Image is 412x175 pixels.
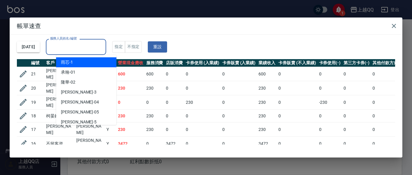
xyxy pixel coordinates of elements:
[318,122,342,137] td: 0
[318,137,342,151] td: 0
[221,67,257,81] td: 0
[10,17,402,34] h2: 帳單速查
[125,41,142,53] button: 不指定
[61,69,75,75] span: 承翰 -01
[75,122,105,137] td: [PERSON_NAME]
[371,110,404,122] td: 0
[257,81,277,95] td: 230
[112,41,125,53] button: 指定
[221,137,257,151] td: 0
[277,67,317,81] td: 0
[45,81,75,95] td: [PERSON_NAME]
[145,110,165,122] td: 230
[164,122,184,137] td: 0
[318,67,342,81] td: 0
[221,122,257,137] td: 0
[342,59,371,67] th: 第三方卡券(-)
[342,137,371,151] td: 0
[164,67,184,81] td: 0
[164,81,184,95] td: 0
[184,95,221,110] td: 230
[371,95,404,110] td: 0
[30,137,45,151] td: 16
[257,122,277,137] td: 230
[164,59,184,67] th: 店販消費
[277,137,317,151] td: 0
[164,137,184,151] td: 3472
[116,81,145,95] td: 230
[75,137,105,151] td: [PERSON_NAME]
[30,67,45,81] td: 21
[30,122,45,137] td: 17
[318,110,342,122] td: 0
[145,137,165,151] td: 0
[45,110,75,122] td: 柯晏婷
[45,67,75,81] td: [PERSON_NAME]
[145,67,165,81] td: 600
[145,59,165,67] th: 服務消費
[257,59,277,67] th: 業績收入
[164,95,184,110] td: 0
[184,137,221,151] td: 0
[277,81,317,95] td: 0
[318,95,342,110] td: -230
[105,137,116,151] td: Y
[61,79,75,85] span: 隆華 -02
[371,122,404,137] td: 0
[30,81,45,95] td: 20
[61,119,97,125] span: [PERSON_NAME] -5
[116,59,145,67] th: 營業現金應收
[371,67,404,81] td: 0
[342,95,371,110] td: 0
[221,110,257,122] td: 0
[318,81,342,95] td: 0
[342,122,371,137] td: 0
[221,95,257,110] td: 0
[61,109,99,115] span: [PERSON_NAME] -05
[50,36,77,41] label: 服務人員姓名/編號
[148,41,167,52] button: 重設
[184,59,221,67] th: 卡券使用 (入業績)
[45,59,75,67] th: 客戶
[277,95,317,110] td: 0
[277,110,317,122] td: 0
[184,81,221,95] td: 0
[184,122,221,137] td: 0
[30,59,45,67] th: 編號
[164,110,184,122] td: 0
[45,95,75,110] td: [PERSON_NAME]
[61,59,73,65] span: 雨芯 -1
[61,99,99,105] span: [PERSON_NAME] -04
[184,67,221,81] td: 0
[45,137,75,151] td: 不留客資
[61,89,97,95] span: [PERSON_NAME] -3
[221,59,257,67] th: 卡券販賣 (入業績)
[277,122,317,137] td: 0
[342,81,371,95] td: 0
[371,81,404,95] td: 0
[184,110,221,122] td: 0
[277,59,317,67] th: 卡券販賣 (不入業績)
[257,137,277,151] td: 3472
[145,95,165,110] td: 0
[116,137,145,151] td: 3472
[30,95,45,110] td: 19
[116,67,145,81] td: 600
[116,122,145,137] td: 230
[257,110,277,122] td: 230
[342,67,371,81] td: 0
[257,67,277,81] td: 600
[371,59,404,67] th: 其他付款方式(-)
[45,122,75,137] td: [PERSON_NAME]
[17,41,40,52] button: [DATE]
[318,59,342,67] th: 卡券使用(-)
[257,95,277,110] td: 230
[145,81,165,95] td: 230
[105,122,116,137] td: Y
[116,95,145,110] td: 0
[221,81,257,95] td: 0
[342,110,371,122] td: 0
[145,122,165,137] td: 230
[30,110,45,122] td: 18
[371,137,404,151] td: 0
